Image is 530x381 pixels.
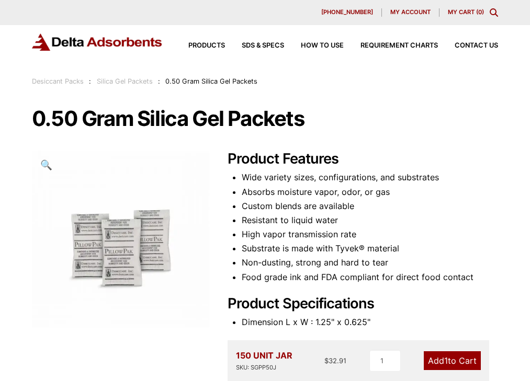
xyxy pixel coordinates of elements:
span: 0.50 Gram Silica Gel Packets [165,77,257,85]
a: Products [172,42,225,49]
a: Add1to Cart [424,351,481,370]
span: How to Use [301,42,344,49]
div: 150 UNIT JAR [236,349,292,373]
li: Absorbs moisture vapor, odor, or gas [242,185,499,199]
a: Desiccant Packs [32,77,84,85]
span: [PHONE_NUMBER] [321,9,373,15]
bdi: 32.91 [324,356,346,365]
li: Custom blends are available [242,199,499,213]
span: Products [188,42,225,49]
a: How to Use [284,42,344,49]
span: 🔍 [40,159,52,170]
div: Toggle Modal Content [490,8,498,17]
li: Resistant to liquid water [242,213,499,227]
img: Delta Adsorbents [32,33,163,51]
a: Contact Us [438,42,498,49]
span: Requirement Charts [360,42,438,49]
span: : [158,77,160,85]
li: Substrate is made with Tyvek® material [242,241,499,256]
li: High vapor transmission rate [242,227,499,241]
span: Contact Us [455,42,498,49]
a: [PHONE_NUMBER] [313,8,382,17]
a: SDS & SPECS [225,42,284,49]
span: My account [390,9,431,15]
a: My account [382,8,439,17]
li: Wide variety sizes, configurations, and substrates [242,170,499,184]
span: : [89,77,91,85]
a: Silica Gel Packets [97,77,153,85]
h2: Product Specifications [228,295,498,313]
div: SKU: SGPP50J [236,363,292,373]
h1: 0.50 Gram Silica Gel Packets [32,108,498,130]
span: SDS & SPECS [242,42,284,49]
a: Requirement Charts [344,42,438,49]
span: 1 [444,355,448,366]
span: 0 [478,8,482,16]
li: Non-dusting, strong and hard to tear [242,256,499,270]
li: Food grade ink and FDA compliant for direct food contact [242,270,499,284]
h2: Product Features [228,151,498,168]
a: View full-screen image gallery [32,151,61,179]
span: $ [324,356,329,365]
a: My Cart (0) [448,8,484,16]
li: Dimension L x W : 1.25" x 0.625" [242,315,499,329]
